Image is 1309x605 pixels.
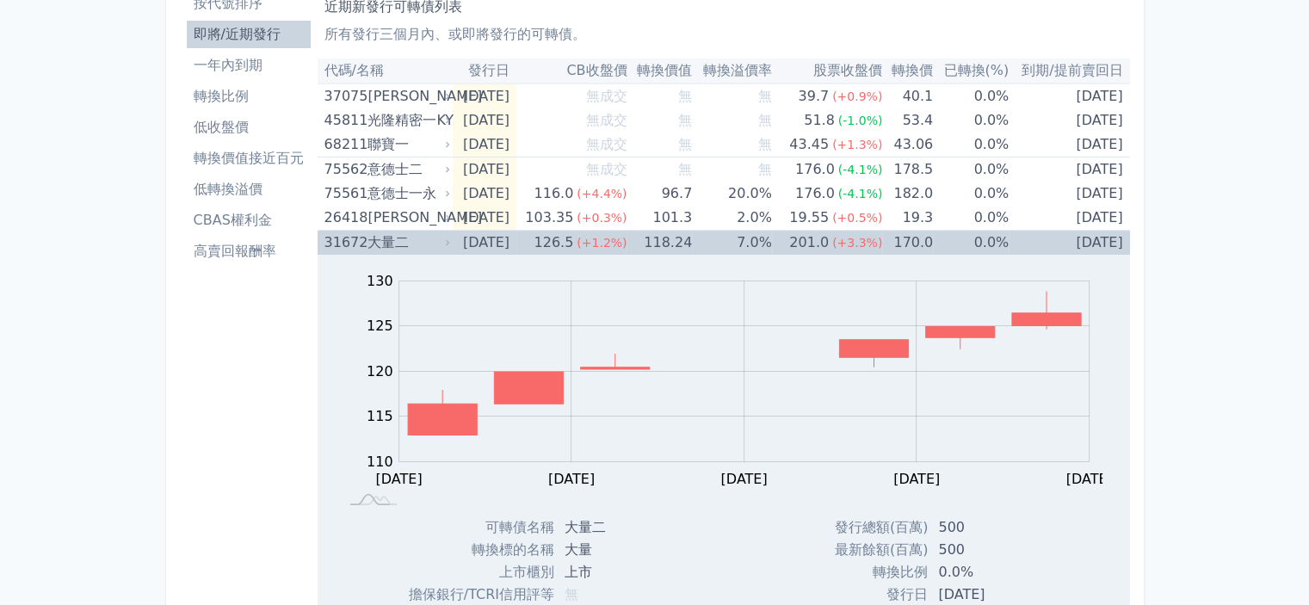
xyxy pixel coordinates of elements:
[832,236,882,250] span: (+3.3%)
[453,206,516,231] td: [DATE]
[585,112,627,128] span: 無成交
[324,133,364,157] div: 68211
[1009,59,1129,83] th: 到期/提前賣回日
[832,90,882,103] span: (+0.9%)
[408,292,1081,435] g: Series
[367,318,393,334] tspan: 125
[187,52,311,79] a: 一年內到期
[933,182,1009,206] td: 0.0%
[324,231,364,255] div: 31672
[522,206,577,230] div: 103.35
[357,273,1115,487] g: Chart
[187,83,311,110] a: 轉換比例
[758,136,772,152] span: 無
[627,206,692,231] td: 101.3
[933,231,1009,256] td: 0.0%
[187,21,311,48] a: 即將/近期發行
[838,163,883,176] span: (-4.1%)
[565,586,578,602] span: 無
[933,83,1009,108] td: 0.0%
[324,182,364,206] div: 75561
[324,206,364,230] div: 26418
[367,454,393,470] tspan: 110
[367,231,447,255] div: 大量二
[453,59,516,83] th: 發行日
[1009,83,1129,108] td: [DATE]
[577,211,627,225] span: (+0.3%)
[794,84,832,108] div: 39.7
[786,231,832,255] div: 201.0
[453,231,516,256] td: [DATE]
[882,83,933,108] td: 40.1
[585,136,627,152] span: 無成交
[367,157,447,182] div: 意德士二
[1065,471,1112,487] tspan: [DATE]
[187,114,311,141] a: 低收盤價
[692,231,772,256] td: 7.0%
[453,108,516,133] td: [DATE]
[678,112,692,128] span: 無
[758,161,772,177] span: 無
[800,108,838,133] div: 51.8
[1009,108,1129,133] td: [DATE]
[324,157,364,182] div: 75562
[933,133,1009,157] td: 0.0%
[367,84,447,108] div: [PERSON_NAME]
[367,206,447,230] div: [PERSON_NAME]
[933,157,1009,182] td: 0.0%
[893,471,940,487] tspan: [DATE]
[720,471,767,487] tspan: [DATE]
[367,363,393,380] tspan: 120
[1009,206,1129,231] td: [DATE]
[453,133,516,157] td: [DATE]
[1009,182,1129,206] td: [DATE]
[577,187,627,201] span: (+4.4%)
[792,182,838,206] div: 176.0
[818,539,928,561] td: 最新餘額(百萬)
[678,88,692,104] span: 無
[585,88,627,104] span: 無成交
[577,236,627,250] span: (+1.2%)
[530,231,577,255] div: 126.5
[882,182,933,206] td: 182.0
[772,59,883,83] th: 股票收盤價
[882,206,933,231] td: 19.3
[928,561,1058,583] td: 0.0%
[389,516,554,539] td: 可轉債名稱
[758,112,772,128] span: 無
[389,539,554,561] td: 轉換標的名稱
[928,516,1058,539] td: 500
[933,108,1009,133] td: 0.0%
[832,211,882,225] span: (+0.5%)
[530,182,577,206] div: 116.0
[882,157,933,182] td: 178.5
[389,561,554,583] td: 上市櫃別
[818,516,928,539] td: 發行總額(百萬)
[187,148,311,169] li: 轉換價值接近百元
[187,24,311,45] li: 即將/近期發行
[933,206,1009,231] td: 0.0%
[792,157,838,182] div: 176.0
[758,88,772,104] span: 無
[324,108,364,133] div: 45811
[933,59,1009,83] th: 已轉換(%)
[882,59,933,83] th: 轉換價
[882,231,933,256] td: 170.0
[187,176,311,203] a: 低轉換溢價
[367,108,447,133] div: 光隆精密一KY
[1009,231,1129,256] td: [DATE]
[453,83,516,108] td: [DATE]
[928,539,1058,561] td: 500
[367,408,393,424] tspan: 115
[1009,133,1129,157] td: [DATE]
[367,273,393,289] tspan: 130
[324,84,364,108] div: 37075
[187,86,311,107] li: 轉換比例
[818,561,928,583] td: 轉換比例
[318,59,454,83] th: 代碼/名稱
[516,59,627,83] th: CB收盤價
[627,59,692,83] th: 轉換價值
[882,133,933,157] td: 43.06
[627,231,692,256] td: 118.24
[187,210,311,231] li: CBAS權利金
